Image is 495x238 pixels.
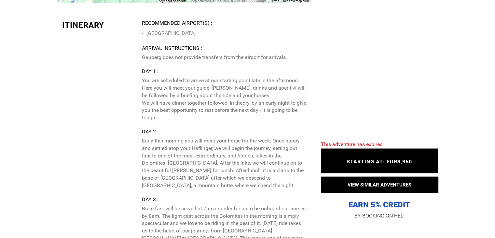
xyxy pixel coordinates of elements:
[142,128,306,136] div: Day 2 :
[142,68,306,75] div: Day 1 :
[142,54,306,61] p: Gauberg does not provide transfers from the airport for arrivals.
[142,137,306,189] p: Early this morning you will meet your horse for the week. Once happy and settled atop your Haflin...
[142,77,306,122] p: You are scheduled to arrive at our starting point late in the afternoon. Here you will meet your ...
[142,196,306,203] div: Day 3 :
[321,211,438,220] p: BY BOOKING ON HELI
[321,176,438,193] button: VIEW SIMILAR ADVENTURES
[142,20,306,27] div: Recommended Airport(s) :
[62,20,137,31] div: Itinerary
[347,158,412,165] span: STARTING AT: EUR3,960
[321,141,383,147] span: This adventure has expired
[142,45,306,52] div: Arrival Instructions :
[142,28,306,38] li: [GEOGRAPHIC_DATA]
